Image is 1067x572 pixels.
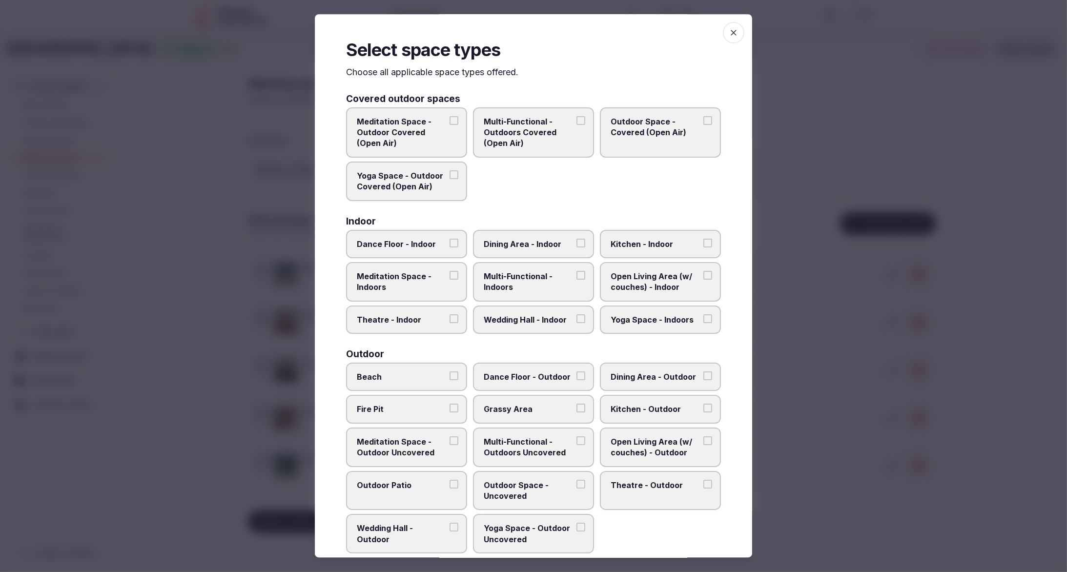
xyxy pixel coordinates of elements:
span: Yoga Space - Outdoor Covered (Open Air) [357,170,447,192]
span: Multi-Functional - Indoors [484,271,574,293]
p: Choose all applicable space types offered. [346,66,721,79]
h2: Select space types [346,38,721,62]
button: Meditation Space - Outdoor Covered (Open Air) [450,116,458,125]
span: Multi-Functional - Outdoors Uncovered [484,436,574,458]
span: Outdoor Space - Covered (Open Air) [611,116,700,138]
span: Outdoor Patio [357,480,447,490]
span: Kitchen - Indoor [611,239,700,249]
span: Theatre - Outdoor [611,480,700,490]
span: Fire Pit [357,404,447,415]
button: Beach [450,371,458,380]
button: Outdoor Patio [450,480,458,489]
button: Dance Floor - Indoor [450,239,458,247]
span: Meditation Space - Indoors [357,271,447,293]
button: Kitchen - Outdoor [703,404,712,413]
span: Dance Floor - Outdoor [484,371,574,382]
button: Fire Pit [450,404,458,413]
button: Yoga Space - Outdoor Uncovered [576,523,585,532]
button: Outdoor Space - Uncovered [576,480,585,489]
button: Meditation Space - Outdoor Uncovered [450,436,458,445]
span: Dining Area - Outdoor [611,371,700,382]
span: Meditation Space - Outdoor Covered (Open Air) [357,116,447,149]
button: Dining Area - Outdoor [703,371,712,380]
h3: Indoor [346,217,376,226]
button: Theatre - Indoor [450,314,458,323]
span: Open Living Area (w/ couches) - Outdoor [611,436,700,458]
button: Dance Floor - Outdoor [576,371,585,380]
span: Yoga Space - Indoors [611,314,700,325]
span: Kitchen - Outdoor [611,404,700,415]
button: Outdoor Space - Covered (Open Air) [703,116,712,125]
h3: Covered outdoor spaces [346,94,460,103]
button: Open Living Area (w/ couches) - Indoor [703,271,712,280]
button: Wedding Hall - Indoor [576,314,585,323]
span: Dining Area - Indoor [484,239,574,249]
button: Theatre - Outdoor [703,480,712,489]
button: Wedding Hall - Outdoor [450,523,458,532]
button: Multi-Functional - Outdoors Covered (Open Air) [576,116,585,125]
button: Kitchen - Indoor [703,239,712,247]
span: Open Living Area (w/ couches) - Indoor [611,271,700,293]
span: Beach [357,371,447,382]
span: Wedding Hall - Outdoor [357,523,447,545]
button: Dining Area - Indoor [576,239,585,247]
span: Multi-Functional - Outdoors Covered (Open Air) [484,116,574,149]
span: Grassy Area [484,404,574,415]
button: Yoga Space - Outdoor Covered (Open Air) [450,170,458,179]
button: Yoga Space - Indoors [703,314,712,323]
span: Wedding Hall - Indoor [484,314,574,325]
span: Outdoor Space - Uncovered [484,480,574,502]
button: Meditation Space - Indoors [450,271,458,280]
button: Open Living Area (w/ couches) - Outdoor [703,436,712,445]
button: Multi-Functional - Indoors [576,271,585,280]
button: Grassy Area [576,404,585,413]
span: Theatre - Indoor [357,314,447,325]
span: Yoga Space - Outdoor Uncovered [484,523,574,545]
span: Meditation Space - Outdoor Uncovered [357,436,447,458]
button: Multi-Functional - Outdoors Uncovered [576,436,585,445]
h3: Outdoor [346,349,384,359]
span: Dance Floor - Indoor [357,239,447,249]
